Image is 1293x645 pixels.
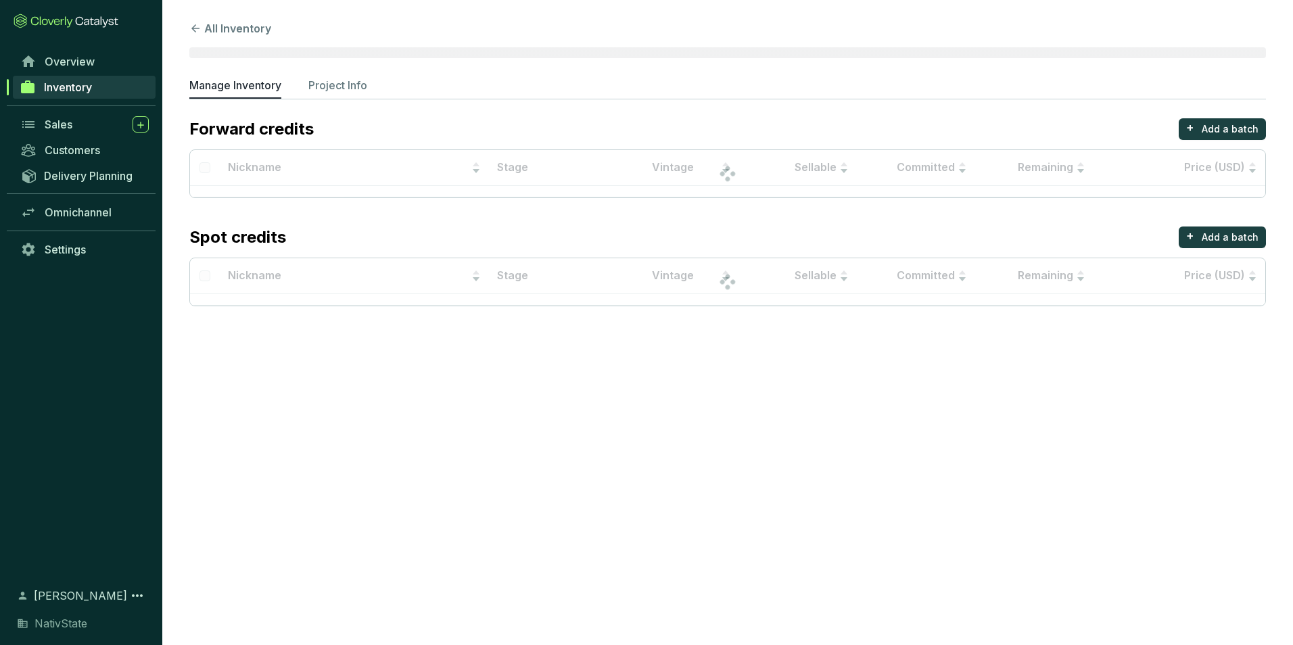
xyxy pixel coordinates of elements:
span: Delivery Planning [44,169,133,183]
p: Project Info [308,77,367,93]
a: Customers [14,139,156,162]
button: All Inventory [189,20,271,37]
a: Delivery Planning [14,164,156,187]
p: Add a batch [1202,122,1259,136]
p: + [1186,226,1194,245]
span: Omnichannel [45,206,112,219]
span: NativState [34,615,87,631]
p: + [1186,118,1194,137]
button: +Add a batch [1179,226,1266,248]
span: Inventory [44,80,92,94]
a: Settings [14,238,156,261]
p: Manage Inventory [189,77,281,93]
a: Sales [14,113,156,136]
p: Spot credits [189,226,286,248]
span: Sales [45,118,72,131]
button: +Add a batch [1179,118,1266,140]
span: Overview [45,55,95,68]
a: Overview [14,50,156,73]
a: Omnichannel [14,201,156,224]
p: Add a batch [1202,231,1259,244]
span: Settings [45,243,86,256]
span: [PERSON_NAME] [34,588,127,604]
a: Inventory [13,76,156,99]
p: Forward credits [189,118,314,140]
span: Customers [45,143,100,157]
